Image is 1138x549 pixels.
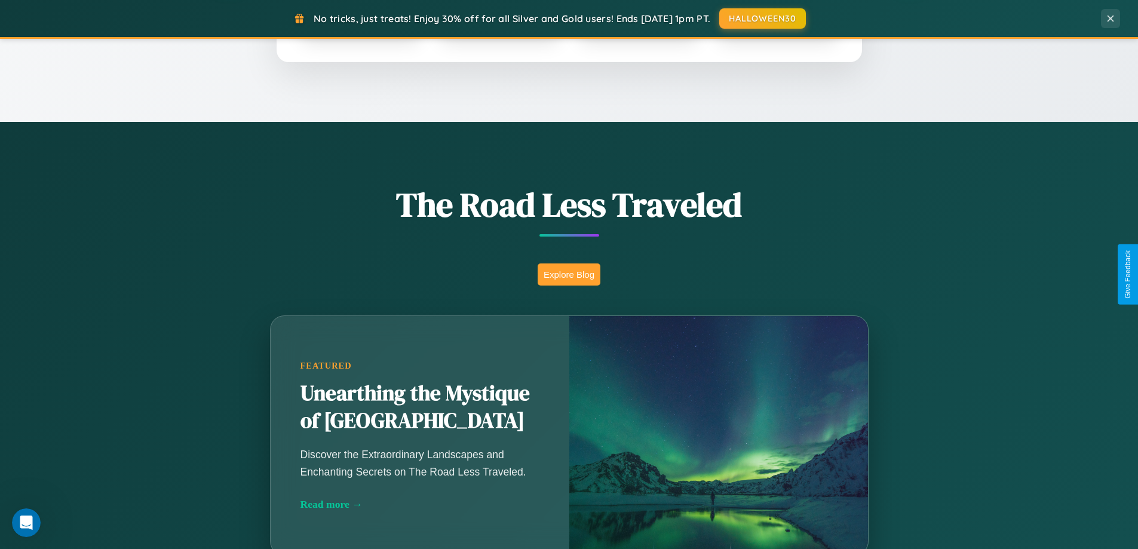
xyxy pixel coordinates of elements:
p: Discover the Extraordinary Landscapes and Enchanting Secrets on The Road Less Traveled. [300,446,539,480]
h2: Unearthing the Mystique of [GEOGRAPHIC_DATA] [300,380,539,435]
iframe: Intercom live chat [12,508,41,537]
h1: The Road Less Traveled [211,182,928,228]
button: Explore Blog [538,263,600,286]
span: No tricks, just treats! Enjoy 30% off for all Silver and Gold users! Ends [DATE] 1pm PT. [314,13,710,24]
div: Give Feedback [1124,250,1132,299]
div: Read more → [300,498,539,511]
div: Featured [300,361,539,371]
button: HALLOWEEN30 [719,8,806,29]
